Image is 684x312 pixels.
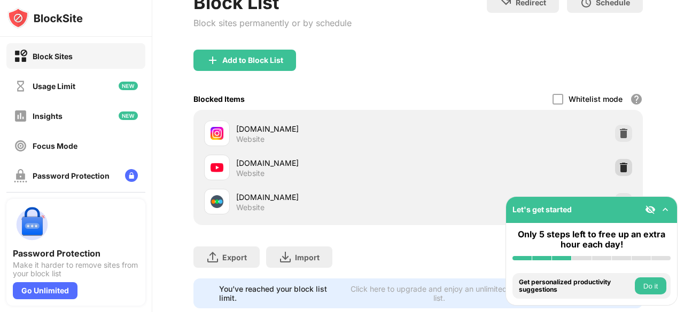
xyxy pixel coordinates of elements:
img: time-usage-off.svg [14,79,27,93]
div: Import [295,253,320,262]
div: Website [236,203,265,212]
div: Blocked Items [193,94,245,103]
div: Let's get started [512,205,572,214]
div: Insights [33,111,63,121]
div: Block Sites [33,52,73,61]
img: focus-off.svg [14,139,27,153]
div: Only 5 steps left to free up an extra hour each day! [512,229,671,250]
img: favicons [211,127,223,140]
img: favicons [211,161,223,174]
div: Block sites permanently or by schedule [193,18,352,28]
div: Password Protection [13,248,139,259]
img: eye-not-visible.svg [645,204,656,215]
div: Get personalized productivity suggestions [519,278,632,294]
div: Website [236,169,265,178]
div: Add to Block List [222,56,283,65]
div: [DOMAIN_NAME] [236,123,418,134]
img: insights-off.svg [14,109,27,123]
img: password-protection-off.svg [14,169,27,182]
div: Go Unlimited [13,282,77,299]
div: Export [222,253,247,262]
img: omni-setup-toggle.svg [660,204,671,215]
div: Click here to upgrade and enjoy an unlimited block list. [348,284,532,302]
div: [DOMAIN_NAME] [236,191,418,203]
img: logo-blocksite.svg [7,7,83,29]
img: lock-menu.svg [125,169,138,182]
div: Whitelist mode [569,94,623,103]
div: [DOMAIN_NAME] [236,157,418,169]
img: new-icon.svg [119,82,138,90]
div: Website [236,134,265,144]
img: push-password-protection.svg [13,205,51,244]
div: Password Protection [33,171,110,180]
img: new-icon.svg [119,111,138,120]
img: favicons [211,195,223,208]
div: Focus Mode [33,141,77,150]
div: You’ve reached your block list limit. [219,284,341,302]
button: Do it [635,277,666,294]
img: block-on.svg [14,50,27,63]
div: Usage Limit [33,82,75,91]
div: Make it harder to remove sites from your block list [13,261,139,278]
